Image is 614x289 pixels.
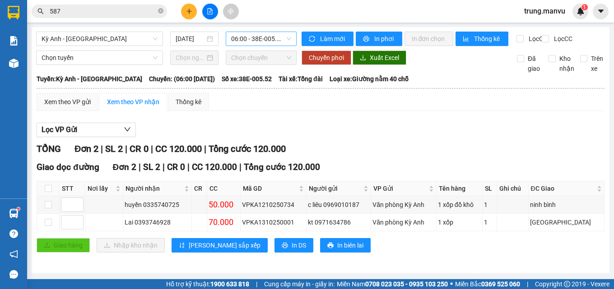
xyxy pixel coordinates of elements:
span: TỔNG [37,143,61,154]
input: Chọn ngày [176,53,205,63]
span: | [163,162,165,172]
span: close-circle [158,8,163,14]
span: ⚪️ [450,282,453,286]
button: sort-ascending[PERSON_NAME] sắp xếp [172,238,268,252]
button: downloadNhập kho nhận [97,238,165,252]
span: [PERSON_NAME] sắp xếp [189,240,260,250]
div: 1 [484,217,495,227]
span: Tài xế: Tổng đài [279,74,323,84]
span: VP Gửi [373,183,427,193]
div: Thống kê [176,97,201,107]
div: 1 xốp đồ khô [438,200,481,210]
div: [GEOGRAPHIC_DATA] [530,217,603,227]
span: Lọc CC [550,34,574,44]
div: Văn phòng Kỳ Anh [372,200,434,210]
span: notification [9,250,18,258]
span: | [527,279,528,289]
th: CC [207,181,241,196]
div: Nhận: Bến Xe Nước Ngầm [79,53,147,72]
span: printer [363,36,371,43]
td: VPKA1210250734 [241,196,307,214]
span: plus [186,8,192,14]
span: | [256,279,257,289]
input: Tìm tên, số ĐT hoặc mã đơn [50,6,156,16]
span: Giao dọc đường [37,162,99,172]
button: plus [181,4,197,19]
img: warehouse-icon [9,59,19,68]
button: In đơn chọn [405,32,454,46]
span: Người gửi [309,183,362,193]
button: aim [223,4,239,19]
span: Miền Bắc [455,279,520,289]
button: Chuyển phơi [302,50,351,65]
button: printerIn DS [274,238,313,252]
div: ninh bình [530,200,603,210]
span: Đã giao [524,54,544,73]
span: | [151,143,153,154]
span: Xuất Excel [370,53,399,63]
button: syncLàm mới [302,32,354,46]
span: 06:00 - 38E-005.52 [231,32,291,46]
text: VPKA1310250145 [41,38,113,48]
span: Loại xe: Giường nằm 40 chỗ [330,74,409,84]
span: message [9,270,18,279]
span: bar-chart [463,36,470,43]
div: Gửi: Văn phòng Kỳ Anh [7,53,74,72]
span: Tổng cước 120.000 [209,143,286,154]
span: file-add [207,8,213,14]
span: Người nhận [126,183,182,193]
th: Ghi chú [497,181,529,196]
span: question-circle [9,229,18,238]
span: Lọc VP Gửi [42,124,77,135]
span: trung.manvu [517,5,572,17]
span: Cung cấp máy in - giấy in: [264,279,335,289]
strong: 1900 633 818 [210,280,249,288]
span: Miền Nam [337,279,448,289]
span: Trên xe [587,54,607,73]
span: copyright [564,281,570,287]
span: SL 2 [143,162,160,172]
span: Đơn 2 [74,143,98,154]
strong: 0708 023 035 - 0935 103 250 [365,280,448,288]
div: 70.000 [209,216,239,229]
span: caret-down [597,7,605,15]
span: Hỗ trợ kỹ thuật: [166,279,249,289]
span: down [124,126,131,133]
button: printerIn phơi [356,32,402,46]
div: Văn phòng Kỳ Anh [372,217,434,227]
div: VPKA1210250734 [242,200,305,210]
span: Kỳ Anh - Hà Nội [42,32,158,46]
span: | [239,162,242,172]
span: In biên lai [337,240,363,250]
span: aim [228,8,234,14]
div: 1 xốp [438,217,481,227]
img: warehouse-icon [9,209,19,218]
button: printerIn biên lai [320,238,371,252]
div: Xem theo VP nhận [107,97,159,107]
span: | [101,143,103,154]
span: Đơn 2 [113,162,137,172]
div: VPKA1310250001 [242,217,305,227]
span: Thống kê [474,34,501,44]
span: search [37,8,44,14]
td: Văn phòng Kỳ Anh [371,196,436,214]
img: icon-new-feature [577,7,585,15]
span: Chọn chuyến [231,51,291,64]
div: kt 0971634786 [308,217,370,227]
span: Mã GD [243,183,297,193]
div: c liêu 0969010187 [308,200,370,210]
input: 13/10/2025 [176,34,205,44]
span: | [204,143,206,154]
th: STT [60,181,85,196]
span: | [139,162,141,172]
span: printer [327,242,334,249]
span: Làm mới [320,34,346,44]
span: CR 0 [130,143,149,154]
span: SL 2 [105,143,123,154]
span: Kho nhận [556,54,578,73]
button: bar-chartThống kê [456,32,508,46]
th: Tên hàng [437,181,483,196]
span: Nơi lấy [88,183,114,193]
button: uploadGiao hàng [37,238,90,252]
span: | [125,143,127,154]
